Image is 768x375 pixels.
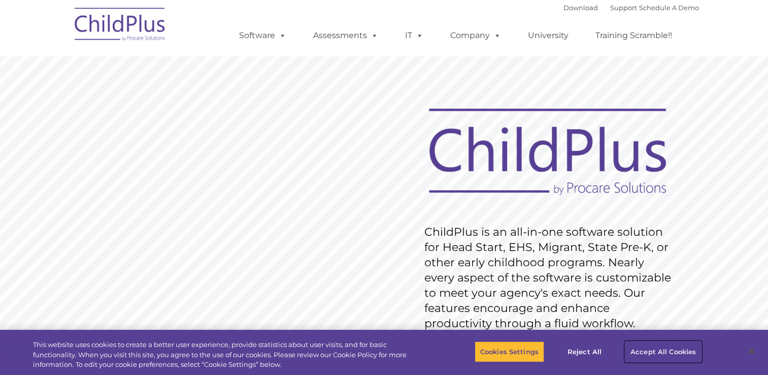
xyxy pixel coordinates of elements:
a: Software [229,25,296,46]
a: Schedule A Demo [639,4,699,12]
a: University [518,25,579,46]
button: Close [741,340,763,363]
a: Training Scramble!! [585,25,682,46]
button: Reject All [553,341,616,362]
a: Support [610,4,637,12]
font: | [563,4,699,12]
div: This website uses cookies to create a better user experience, provide statistics about user visit... [33,340,422,370]
img: ChildPlus by Procare Solutions [70,1,171,51]
a: Company [440,25,511,46]
rs-layer: ChildPlus is an all-in-one software solution for Head Start, EHS, Migrant, State Pre-K, or other ... [424,225,676,331]
a: Assessments [303,25,388,46]
a: IT [395,25,433,46]
button: Accept All Cookies [625,341,702,362]
a: Download [563,4,598,12]
button: Cookies Settings [475,341,544,362]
